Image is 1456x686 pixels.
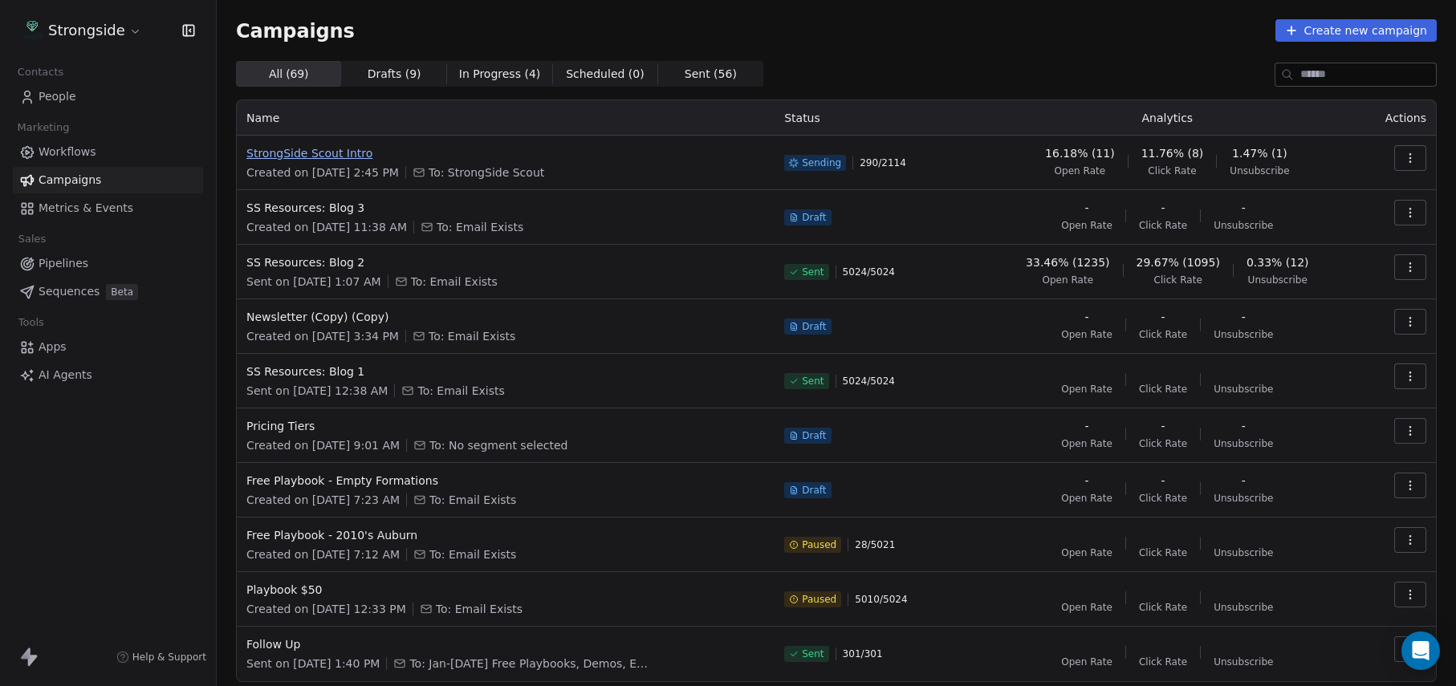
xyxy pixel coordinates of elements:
span: 5010 / 5024 [855,593,907,606]
span: - [1161,309,1165,325]
span: AI Agents [39,367,92,384]
span: Contacts [10,60,71,84]
th: Actions [1360,100,1436,136]
span: Unsubscribe [1214,219,1273,232]
span: Follow Up [246,636,765,652]
span: Beta [106,284,138,300]
span: Sent [802,647,824,660]
span: 29.67% (1095) [1137,254,1220,270]
a: People [13,83,203,110]
span: Open Rate [1061,219,1112,232]
span: Created on [DATE] 11:38 AM [246,219,407,235]
span: Draft [802,429,826,442]
span: Created on [DATE] 3:34 PM [246,328,399,344]
span: Pipelines [39,255,88,272]
span: To: Email Exists [429,546,516,562]
a: Metrics & Events [13,195,203,221]
span: Open Rate [1061,492,1112,505]
span: Sent [802,266,824,278]
span: Unsubscribe [1248,274,1308,286]
a: Pipelines [13,250,203,277]
span: StrongSide Scout Intro [246,145,765,161]
span: Open Rate [1055,164,1106,177]
span: Click Rate [1139,492,1187,505]
span: Metrics & Events [39,200,133,217]
span: Pricing Tiers [246,418,765,434]
span: 16.18% (11) [1045,145,1115,161]
span: Open Rate [1061,656,1112,668]
span: Unsubscribe [1230,164,1289,177]
span: - [1085,473,1089,489]
th: Status [775,100,975,136]
span: - [1161,418,1165,434]
a: Workflows [13,139,203,165]
span: 301 / 301 [843,647,883,660]
span: Open Rate [1061,601,1112,614]
span: Unsubscribe [1214,328,1273,341]
span: Free Playbook - 2010's Auburn [246,527,765,543]
span: Open Rate [1061,328,1112,341]
span: 1.47% (1) [1232,145,1287,161]
span: - [1085,309,1089,325]
span: Click Rate [1139,328,1187,341]
span: To: StrongSide Scout [429,164,544,181]
span: To: Email Exists [437,219,523,235]
span: 5024 / 5024 [843,375,895,388]
span: Unsubscribe [1214,383,1273,396]
span: Free Playbook - Empty Formations [246,473,765,489]
span: Paused [802,593,836,606]
th: Name [237,100,775,136]
span: Unsubscribe [1214,656,1273,668]
span: Created on [DATE] 9:01 AM [246,437,400,453]
span: - [1242,309,1246,325]
a: Apps [13,334,203,360]
span: Campaigns [236,19,355,42]
span: Click Rate [1139,383,1187,396]
img: Logo%20gradient%20V_1.png [22,21,42,40]
div: Open Intercom Messenger [1401,631,1440,670]
span: Unsubscribe [1214,437,1273,450]
span: Tools [11,311,51,335]
span: 11.76% (8) [1141,145,1204,161]
button: Create new campaign [1275,19,1437,42]
span: - [1161,473,1165,489]
span: To: Email Exists [411,274,498,290]
span: People [39,88,76,105]
span: 28 / 5021 [855,538,895,551]
span: - [1242,473,1246,489]
a: SequencesBeta [13,278,203,305]
span: Marketing [10,116,76,140]
span: Unsubscribe [1214,492,1273,505]
span: Sent on [DATE] 1:07 AM [246,274,381,290]
span: Apps [39,339,67,355]
span: Click Rate [1139,219,1187,232]
span: In Progress ( 4 ) [459,66,541,83]
span: Help & Support [132,651,206,664]
span: Draft [802,211,826,224]
span: Created on [DATE] 2:45 PM [246,164,399,181]
a: Campaigns [13,167,203,193]
span: Draft [802,320,826,333]
span: To: Email Exists [429,328,515,344]
span: Scheduled ( 0 ) [566,66,645,83]
th: Analytics [975,100,1359,136]
span: To: Email Exists [436,601,523,617]
span: Click Rate [1139,656,1187,668]
button: Strongside [19,17,145,44]
span: 0.33% (12) [1247,254,1309,270]
span: Campaigns [39,172,101,189]
span: - [1085,418,1089,434]
span: 290 / 2114 [860,156,906,169]
span: To: No segment selected [429,437,567,453]
span: Created on [DATE] 12:33 PM [246,601,406,617]
span: Drafts ( 9 ) [368,66,421,83]
span: Paused [802,538,836,551]
span: Sent on [DATE] 1:40 PM [246,656,380,672]
span: SS Resources: Blog 2 [246,254,765,270]
span: Sent ( 56 ) [685,66,737,83]
span: Strongside [48,20,125,41]
span: - [1085,200,1089,216]
span: Open Rate [1061,437,1112,450]
span: Click Rate [1139,546,1187,559]
span: To: Email Exists [429,492,516,508]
